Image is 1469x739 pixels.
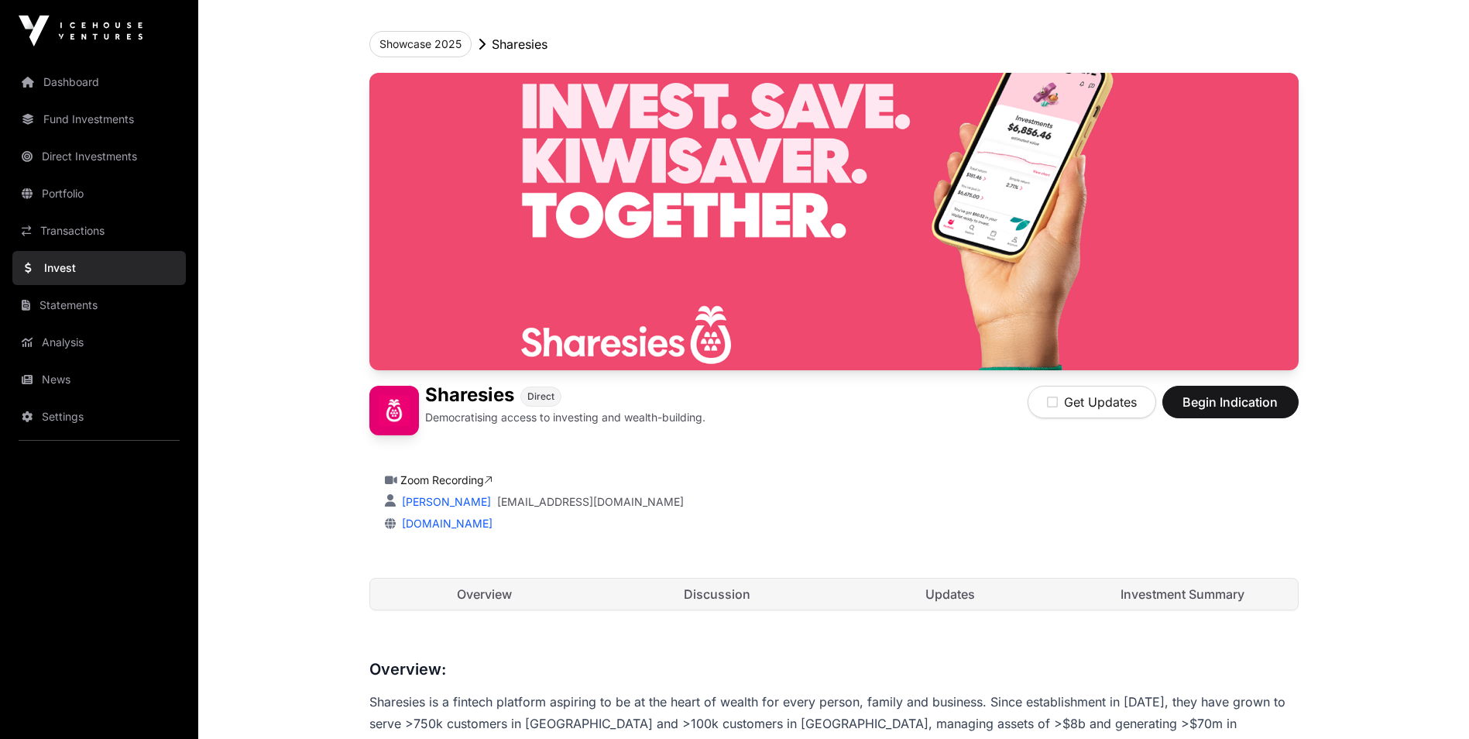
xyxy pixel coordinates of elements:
a: Analysis [12,325,186,359]
a: [EMAIL_ADDRESS][DOMAIN_NAME] [497,494,684,510]
button: Get Updates [1028,386,1156,418]
a: Direct Investments [12,139,186,174]
nav: Tabs [370,579,1298,610]
img: Sharesies [369,73,1299,370]
a: Zoom Recording [400,473,493,486]
iframe: Chat Widget [1392,665,1469,739]
a: Dashboard [12,65,186,99]
a: Invest [12,251,186,285]
a: News [12,363,186,397]
a: Transactions [12,214,186,248]
a: Discussion [602,579,832,610]
a: Updates [836,579,1066,610]
img: Icehouse Ventures Logo [19,15,142,46]
button: Showcase 2025 [369,31,472,57]
h1: Sharesies [425,386,514,407]
span: Begin Indication [1182,393,1279,411]
a: Fund Investments [12,102,186,136]
a: Investment Summary [1068,579,1298,610]
button: Begin Indication [1162,386,1299,418]
a: Begin Indication [1162,401,1299,417]
a: [DOMAIN_NAME] [396,517,493,530]
a: Settings [12,400,186,434]
p: Democratising access to investing and wealth-building. [425,410,705,425]
img: Sharesies [369,386,419,435]
a: [PERSON_NAME] [399,495,491,508]
p: Sharesies [492,35,547,53]
span: Direct [527,390,554,403]
a: Portfolio [12,177,186,211]
a: Overview [370,579,600,610]
a: Statements [12,288,186,322]
h3: Overview: [369,657,1299,682]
